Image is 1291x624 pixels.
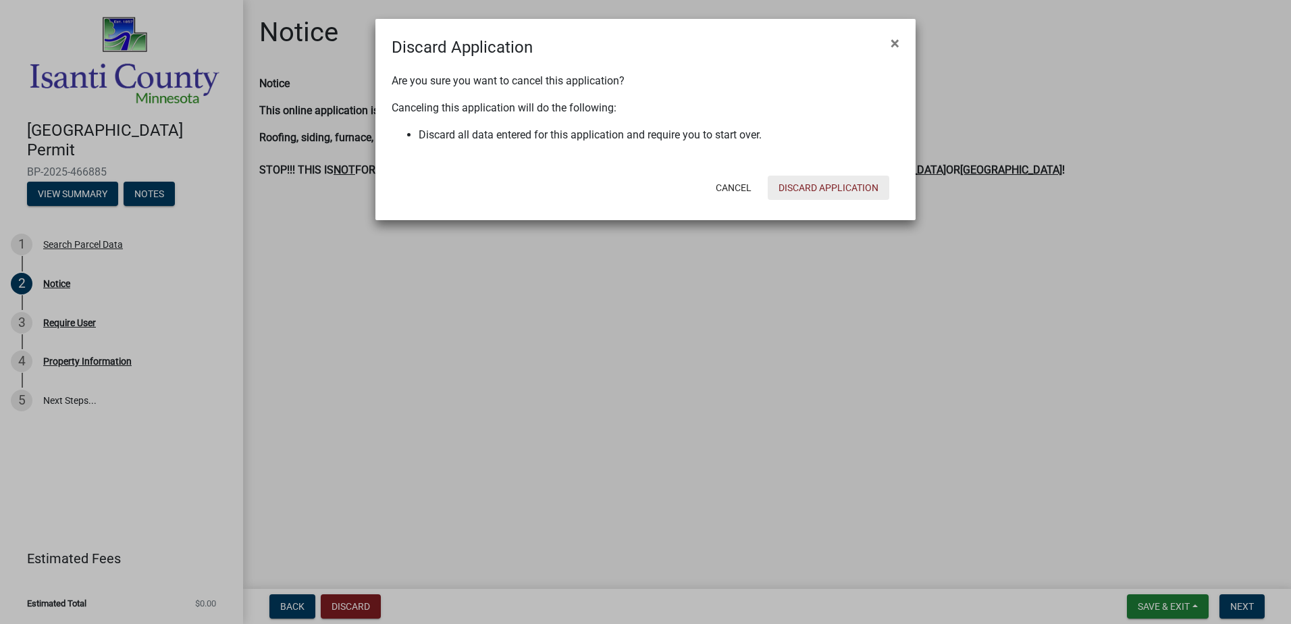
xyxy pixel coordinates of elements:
[419,127,899,143] li: Discard all data entered for this application and require you to start over.
[392,100,899,116] p: Canceling this application will do the following:
[880,24,910,62] button: Close
[392,73,899,89] p: Are you sure you want to cancel this application?
[705,176,762,200] button: Cancel
[891,34,899,53] span: ×
[392,35,533,59] h4: Discard Application
[768,176,889,200] button: Discard Application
